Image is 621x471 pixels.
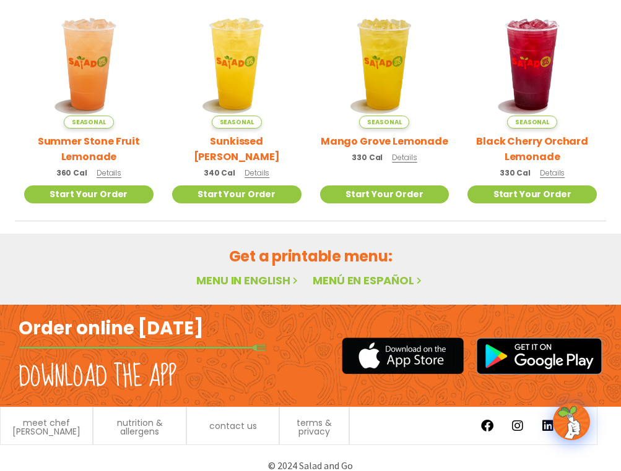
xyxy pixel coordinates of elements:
a: terms & privacy [286,418,342,436]
span: 330 Cal [352,152,383,163]
a: Start Your Order [320,185,449,203]
a: Start Your Order [172,185,302,203]
span: Seasonal [507,116,557,129]
span: 340 Cal [204,168,235,179]
h2: Mango Grove Lemonade [321,134,448,149]
span: 330 Cal [500,168,531,179]
span: 360 Cal [56,168,87,179]
span: Seasonal [64,116,114,129]
a: nutrition & allergens [100,418,179,436]
span: Details [245,168,269,178]
a: Start Your Order [24,185,154,203]
h2: Order online [DATE] [19,317,204,341]
h2: Sunkissed [PERSON_NAME] [172,134,302,164]
span: Details [392,152,417,163]
span: Details [97,168,121,178]
h2: Black Cherry Orchard Lemonade [467,134,597,164]
h2: Get a printable menu: [15,245,606,267]
img: google_play [476,337,602,375]
img: wpChatIcon [554,404,589,439]
a: contact us [209,422,257,430]
span: Seasonal [359,116,409,129]
h2: Download the app [19,360,176,394]
img: appstore [342,336,464,376]
a: Menu in English [196,273,300,288]
a: Start Your Order [467,185,597,203]
h2: Summer Stone Fruit Lemonade [24,134,154,164]
span: Seasonal [212,116,262,129]
a: meet chef [PERSON_NAME] [7,418,86,436]
img: fork [19,344,266,351]
span: Details [540,168,565,178]
a: Menú en español [313,273,424,288]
